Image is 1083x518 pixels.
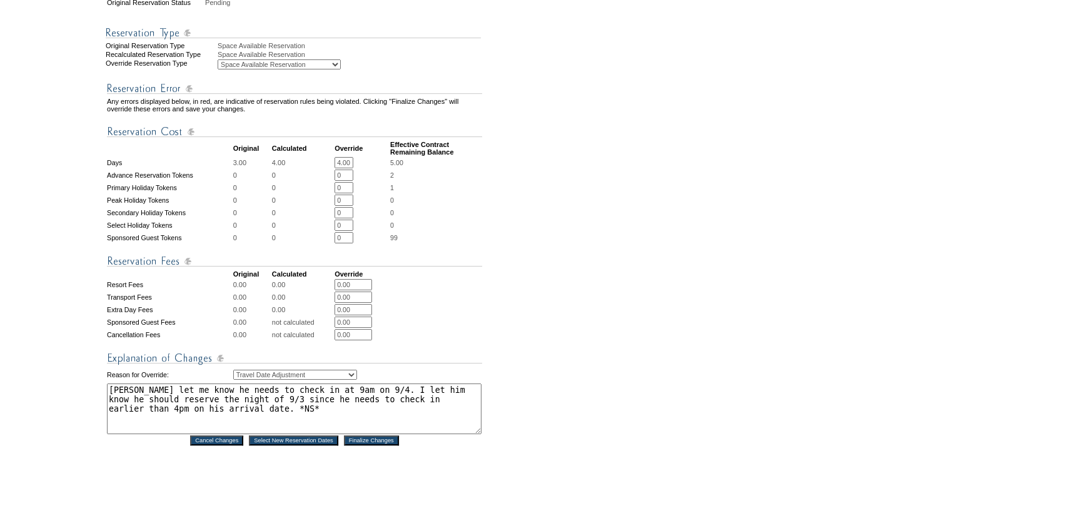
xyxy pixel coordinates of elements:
[107,350,482,366] img: Explanation of Changes
[233,195,271,206] td: 0
[272,304,333,315] td: 0.00
[107,253,482,269] img: Reservation Fees
[233,207,271,218] td: 0
[107,220,232,231] td: Select Holiday Tokens
[390,184,394,191] span: 1
[107,367,232,382] td: Reason for Override:
[233,182,271,193] td: 0
[233,329,271,340] td: 0.00
[272,270,333,278] td: Calculated
[107,317,232,328] td: Sponsored Guest Fees
[218,51,483,58] div: Space Available Reservation
[272,207,333,218] td: 0
[106,51,216,58] div: Recalculated Reservation Type
[106,59,216,69] div: Override Reservation Type
[344,435,399,445] input: Finalize Changes
[218,42,483,49] div: Space Available Reservation
[390,234,398,241] span: 99
[233,220,271,231] td: 0
[390,221,394,229] span: 0
[390,171,394,179] span: 2
[272,329,333,340] td: not calculated
[335,141,389,156] td: Override
[390,141,482,156] td: Effective Contract Remaining Balance
[272,182,333,193] td: 0
[107,98,482,113] td: Any errors displayed below, in red, are indicative of reservation rules being violated. Clicking ...
[390,209,394,216] span: 0
[272,279,333,290] td: 0.00
[272,292,333,303] td: 0.00
[233,141,271,156] td: Original
[233,279,271,290] td: 0.00
[233,157,271,168] td: 3.00
[272,317,333,328] td: not calculated
[272,195,333,206] td: 0
[272,170,333,181] td: 0
[106,25,481,41] img: Reservation Type
[190,435,243,445] input: Cancel Changes
[272,232,333,243] td: 0
[107,157,232,168] td: Days
[390,196,394,204] span: 0
[107,304,232,315] td: Extra Day Fees
[107,329,232,340] td: Cancellation Fees
[106,42,216,49] div: Original Reservation Type
[233,270,271,278] td: Original
[107,207,232,218] td: Secondary Holiday Tokens
[107,292,232,303] td: Transport Fees
[390,159,403,166] span: 5.00
[107,195,232,206] td: Peak Holiday Tokens
[233,170,271,181] td: 0
[233,317,271,328] td: 0.00
[233,232,271,243] td: 0
[107,124,482,140] img: Reservation Cost
[335,270,389,278] td: Override
[249,435,338,445] input: Select New Reservation Dates
[272,220,333,231] td: 0
[107,232,232,243] td: Sponsored Guest Tokens
[107,182,232,193] td: Primary Holiday Tokens
[107,170,232,181] td: Advance Reservation Tokens
[233,304,271,315] td: 0.00
[233,292,271,303] td: 0.00
[107,279,232,290] td: Resort Fees
[272,157,333,168] td: 4.00
[107,81,482,96] img: Reservation Errors
[272,141,333,156] td: Calculated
